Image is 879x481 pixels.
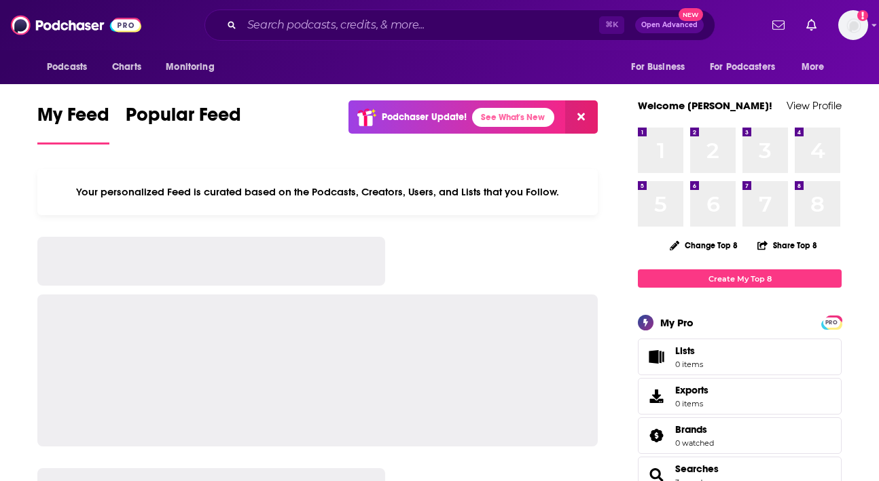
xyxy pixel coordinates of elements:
[662,237,746,254] button: Change Top 8
[638,417,842,454] span: Brands
[787,99,842,112] a: View Profile
[156,54,232,80] button: open menu
[767,14,790,37] a: Show notifications dropdown
[37,169,598,215] div: Your personalized Feed is curated based on the Podcasts, Creators, Users, and Lists that you Follow.
[472,108,554,127] a: See What's New
[166,58,214,77] span: Monitoring
[675,438,714,448] a: 0 watched
[631,58,685,77] span: For Business
[643,387,670,406] span: Exports
[622,54,702,80] button: open menu
[37,103,109,145] a: My Feed
[638,99,772,112] a: Welcome [PERSON_NAME]!
[382,111,467,123] p: Podchaser Update!
[126,103,241,145] a: Popular Feed
[792,54,842,80] button: open menu
[675,423,707,436] span: Brands
[47,58,87,77] span: Podcasts
[838,10,868,40] span: Logged in as danikarchmer
[638,269,842,288] a: Create My Top 8
[701,54,795,80] button: open menu
[679,8,703,21] span: New
[599,16,624,34] span: ⌘ K
[801,14,822,37] a: Show notifications dropdown
[857,10,868,21] svg: Add a profile image
[675,399,708,408] span: 0 items
[757,232,818,258] button: Share Top 8
[126,103,241,134] span: Popular Feed
[643,347,670,366] span: Lists
[802,58,825,77] span: More
[112,58,141,77] span: Charts
[638,339,842,375] a: Lists
[710,58,775,77] span: For Podcasters
[37,103,109,134] span: My Feed
[37,54,105,80] button: open menu
[242,14,599,36] input: Search podcasts, credits, & more...
[823,318,840,328] span: PRO
[638,378,842,415] a: Exports
[643,426,670,445] a: Brands
[838,10,868,40] img: User Profile
[675,345,695,357] span: Lists
[675,463,719,475] a: Searches
[635,17,704,33] button: Open AdvancedNew
[675,384,708,396] span: Exports
[11,12,141,38] img: Podchaser - Follow, Share and Rate Podcasts
[838,10,868,40] button: Show profile menu
[675,423,714,436] a: Brands
[660,316,694,329] div: My Pro
[675,360,703,369] span: 0 items
[641,22,698,28] span: Open Advanced
[823,317,840,327] a: PRO
[204,9,715,41] div: Search podcasts, credits, & more...
[675,345,703,357] span: Lists
[103,54,149,80] a: Charts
